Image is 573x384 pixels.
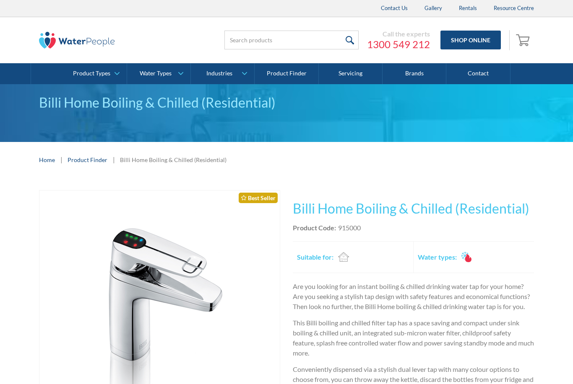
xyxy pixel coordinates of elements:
[39,93,534,113] div: Billi Home Boiling & Chilled (Residential)
[127,63,190,84] a: Water Types
[293,281,534,312] p: Are you looking for an instant boiling & chilled drinking water tap for your home? Are you seekin...
[338,223,361,233] div: 915000
[191,63,254,84] a: Industries
[367,30,430,38] div: Call the experts
[63,63,126,84] a: Product Types
[297,252,333,262] h2: Suitable for:
[239,193,278,203] div: Best Seller
[68,155,107,164] a: Product Finder
[59,155,63,165] div: |
[293,198,534,219] h1: Billi Home Boiling & Chilled (Residential)
[73,70,110,77] div: Product Types
[516,33,532,46] img: shopping cart
[39,155,55,164] a: Home
[367,38,430,51] a: 1300 549 212
[440,31,501,49] a: Shop Online
[293,224,336,232] strong: Product Code:
[112,155,116,165] div: |
[319,63,383,84] a: Servicing
[293,318,534,358] p: This Billi boiling and chilled filter tap has a space saving and compact under sink boiling & chi...
[140,70,172,77] div: Water Types
[418,252,457,262] h2: Water types:
[206,70,232,77] div: Industries
[383,63,446,84] a: Brands
[120,155,227,164] div: Billi Home Boiling & Chilled (Residential)
[446,63,510,84] a: Contact
[39,32,115,49] img: The Water People
[224,31,359,49] input: Search products
[255,63,318,84] a: Product Finder
[514,30,534,50] a: Open empty cart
